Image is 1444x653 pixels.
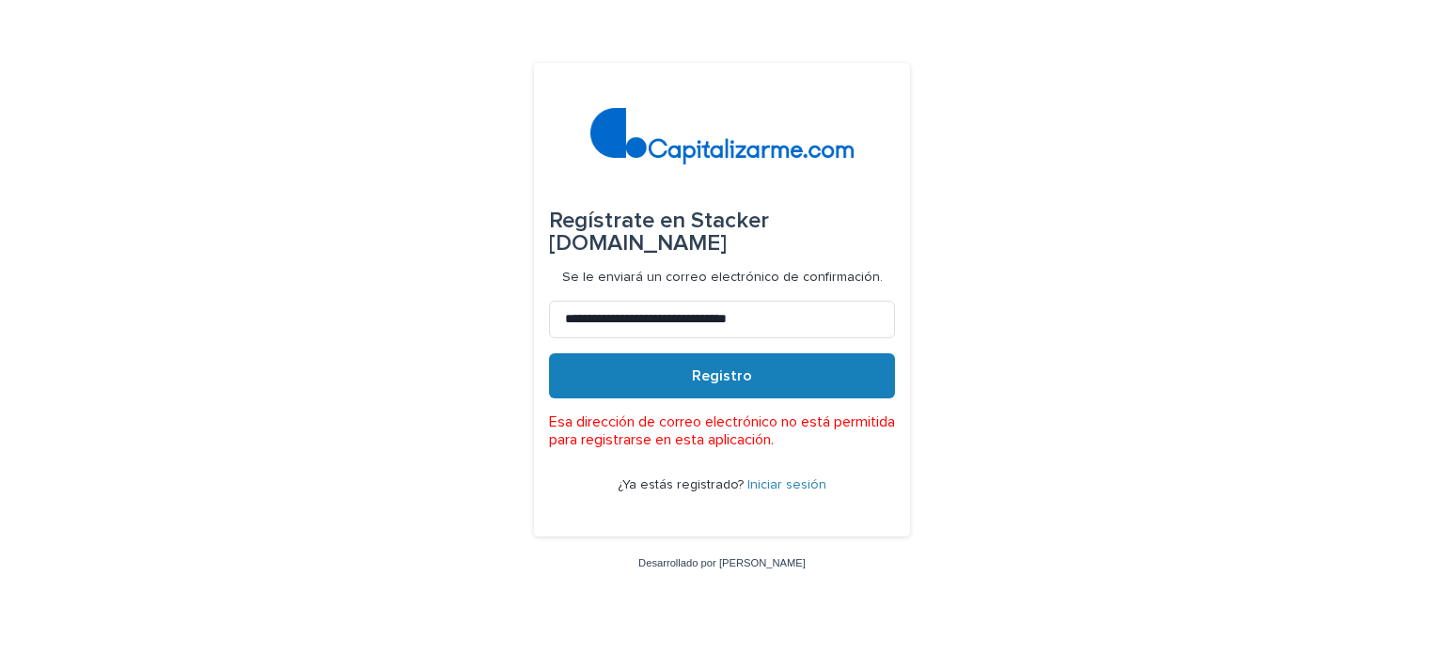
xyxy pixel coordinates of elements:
[549,414,895,447] font: Esa dirección de correo electrónico no está permitida para registrarse en esta aplicación.
[562,271,883,284] font: Se le enviará un correo electrónico de confirmación.
[549,210,685,232] font: Regístrate en
[638,557,806,568] a: Desarrollado por [PERSON_NAME]
[549,210,769,255] font: Stacker [DOMAIN_NAME]
[618,478,744,491] font: ¿Ya estás registrado?
[590,108,855,164] img: 4arMvv9wSvmHTHbXwTim
[747,478,826,491] a: Iniciar sesión
[549,353,895,398] button: Registro
[692,368,752,383] font: Registro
